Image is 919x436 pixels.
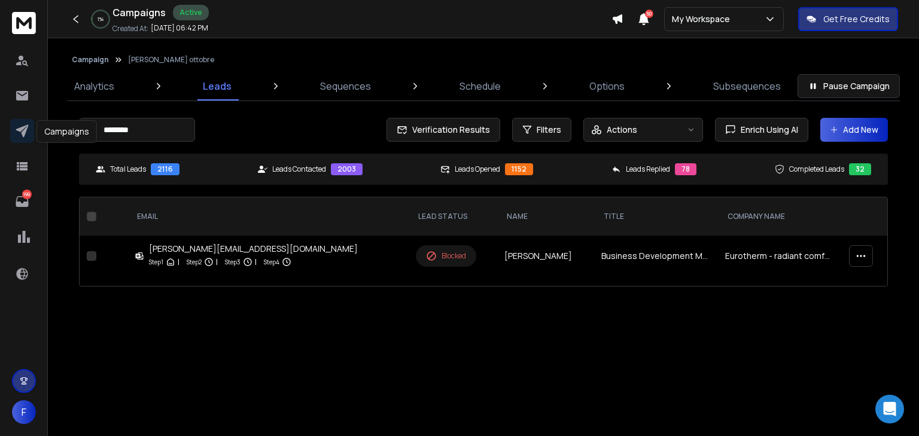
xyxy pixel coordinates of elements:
td: Eurotherm - radiant comfort systems [718,236,842,276]
p: [DATE] 06:42 PM [151,23,208,33]
button: Filters [512,118,571,142]
p: Leads Replied [626,164,670,174]
p: Step 1 [149,256,163,268]
button: Campaign [72,55,109,65]
button: F [12,400,36,424]
div: 78 [675,163,696,175]
p: Total Leads [110,164,146,174]
p: Get Free Credits [823,13,890,25]
a: Options [582,72,632,100]
span: Filters [537,124,561,136]
div: 2116 [151,163,179,175]
p: | [255,256,257,268]
div: Blocked [426,251,466,261]
button: Get Free Credits [798,7,898,31]
p: Completed Leads [789,164,844,174]
a: Leads [196,72,239,100]
button: Add New [820,118,888,142]
p: Subsequences [713,79,781,93]
th: Company Name [718,197,842,236]
p: Analytics [74,79,114,93]
td: Business Development Manager [594,236,718,276]
a: Schedule [452,72,508,100]
p: Step 3 [225,256,241,268]
div: Open Intercom Messenger [875,395,904,423]
p: Leads Opened [455,164,500,174]
p: Options [589,79,625,93]
p: [PERSON_NAME] ottobre [128,55,214,65]
span: Verification Results [407,124,490,136]
button: Pause Campaign [798,74,900,98]
th: LEAD STATUS [409,197,497,236]
a: 199 [10,190,34,214]
span: 50 [645,10,653,18]
span: Enrich Using AI [736,124,798,136]
p: Schedule [459,79,501,93]
p: 1 % [98,16,104,23]
th: title [594,197,718,236]
p: 199 [22,190,32,199]
p: Leads [203,79,232,93]
div: 1152 [505,163,533,175]
p: Step 2 [187,256,202,268]
td: [PERSON_NAME] [497,236,594,276]
div: [PERSON_NAME][EMAIL_ADDRESS][DOMAIN_NAME] [149,243,358,255]
div: 2003 [331,163,363,175]
p: | [216,256,218,268]
button: Verification Results [387,118,500,142]
a: Sequences [313,72,378,100]
div: 32 [849,163,871,175]
p: Created At: [112,24,148,33]
p: My Workspace [672,13,735,25]
p: Sequences [320,79,371,93]
h1: Campaigns [112,5,166,20]
p: Step 4 [264,256,279,268]
div: Active [173,5,209,20]
p: Actions [607,124,637,136]
th: EMAIL [127,197,409,236]
th: NAME [497,197,594,236]
p: Leads Contacted [272,164,326,174]
a: Subsequences [706,72,788,100]
a: Analytics [67,72,121,100]
button: Enrich Using AI [715,118,808,142]
div: Campaigns [36,120,97,143]
p: | [178,256,179,268]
